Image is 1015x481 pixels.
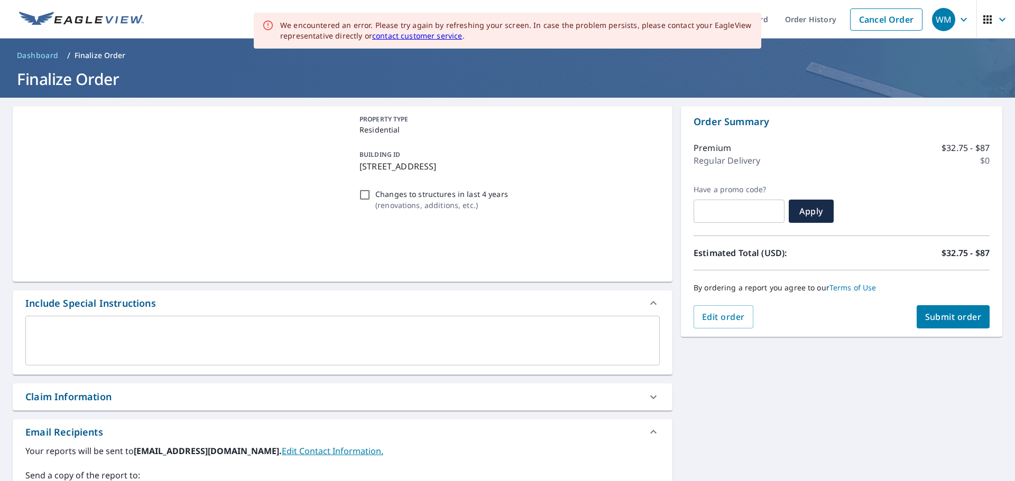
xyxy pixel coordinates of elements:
a: Dashboard [13,47,63,64]
p: $32.75 - $87 [942,247,990,259]
span: Apply [797,205,825,217]
p: BUILDING ID [359,150,400,159]
span: Submit order [925,311,982,323]
div: Claim Information [13,383,672,410]
div: We encountered an error. Please try again by refreshing your screen. In case the problem persists... [280,20,753,41]
a: Cancel Order [850,8,922,31]
b: [EMAIL_ADDRESS][DOMAIN_NAME]. [134,445,282,457]
button: Submit order [917,305,990,328]
p: Premium [694,142,731,154]
a: Terms of Use [829,282,876,293]
button: Edit order [694,305,753,328]
p: PROPERTY TYPE [359,115,656,124]
div: Claim Information [25,390,112,404]
nav: breadcrumb [13,47,1002,64]
a: EditContactInfo [282,445,383,457]
p: $32.75 - $87 [942,142,990,154]
div: Email Recipients [13,419,672,445]
label: Have a promo code? [694,185,785,194]
div: Include Special Instructions [13,290,672,316]
div: Include Special Instructions [25,296,156,310]
li: / [67,49,70,62]
p: Changes to structures in last 4 years [375,188,508,200]
p: By ordering a report you agree to our [694,283,990,293]
p: Estimated Total (USD): [694,247,842,259]
button: Apply [789,200,834,223]
img: EV Logo [19,12,144,27]
p: Order Summary [694,115,990,129]
a: contact customer service [372,31,463,41]
p: Residential [359,124,656,135]
span: Dashboard [17,50,59,61]
label: Your reports will be sent to [25,445,660,457]
div: Email Recipients [25,425,103,439]
div: WM [932,8,955,31]
p: Finalize Order [75,50,126,61]
p: ( renovations, additions, etc. ) [375,200,508,211]
p: $0 [980,154,990,167]
span: Edit order [702,311,745,323]
p: [STREET_ADDRESS] [359,160,656,173]
p: Regular Delivery [694,154,760,167]
h1: Finalize Order [13,68,1002,90]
